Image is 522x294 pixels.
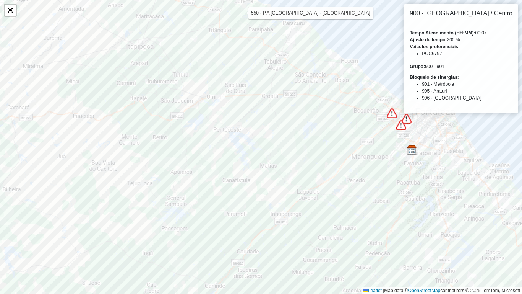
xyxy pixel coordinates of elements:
[410,37,447,42] strong: Ajuste de tempo:
[410,64,425,69] strong: Grupo:
[410,30,475,36] strong: Tempo Atendimento (HH:MM):
[387,108,397,118] img: Bloqueio de sinergias
[410,63,512,70] div: 900 - 901
[422,81,512,88] li: 901 - Metrópole
[362,287,522,294] div: Map data © contributors,© 2025 TomTom, Microsoft
[5,5,16,16] a: Abrir mapa em tela cheia
[396,120,406,130] img: Bloqueio de sinergias
[410,36,512,43] div: 200 %
[383,288,384,293] span: |
[422,88,512,95] li: 905 - Araturi
[363,288,382,293] a: Leaflet
[410,75,459,80] strong: Bloqueio de sinergias:
[408,288,441,293] a: OpenStreetMap
[410,10,512,17] h6: 900 - [GEOGRAPHIC_DATA] / Centro
[422,50,512,57] li: POC6797
[422,95,512,101] li: 906 - [GEOGRAPHIC_DATA]
[410,44,460,49] strong: Veículos preferenciais:
[410,29,512,36] div: 00:07
[402,114,412,124] img: Bloqueio de sinergias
